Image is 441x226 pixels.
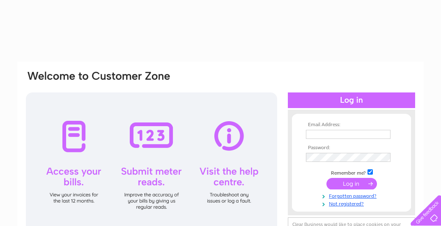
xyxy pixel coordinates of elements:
th: Password: [304,145,399,151]
td: Remember me? [304,168,399,176]
a: Forgotten password? [306,191,399,199]
input: Submit [326,178,377,189]
th: Email Address: [304,122,399,128]
a: Not registered? [306,199,399,207]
